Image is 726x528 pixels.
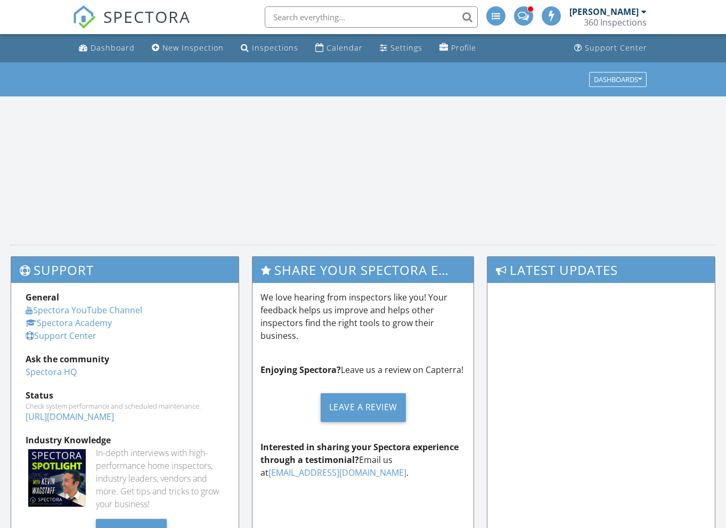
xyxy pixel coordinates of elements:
[11,257,239,283] h3: Support
[589,72,647,87] button: Dashboards
[103,5,191,28] span: SPECTORA
[321,393,406,422] div: Leave a Review
[435,38,480,58] a: Profile
[26,291,59,303] strong: General
[26,366,77,378] a: Spectora HQ
[26,304,142,316] a: Spectora YouTube Channel
[26,434,224,446] div: Industry Knowledge
[26,411,114,423] a: [URL][DOMAIN_NAME]
[268,467,406,478] a: [EMAIL_ADDRESS][DOMAIN_NAME]
[26,330,96,342] a: Support Center
[26,317,112,329] a: Spectora Academy
[72,14,191,37] a: SPECTORA
[252,257,474,283] h3: Share Your Spectora Experience
[148,38,228,58] a: New Inspection
[252,43,298,53] div: Inspections
[260,441,466,479] p: Email us at .
[162,43,224,53] div: New Inspection
[91,43,135,53] div: Dashboard
[327,43,363,53] div: Calendar
[584,17,647,28] div: 360 Inspections
[260,441,459,466] strong: Interested in sharing your Spectora experience through a testimonial?
[260,385,466,430] a: Leave a Review
[26,353,224,365] div: Ask the community
[260,363,466,376] p: Leave us a review on Capterra!
[260,364,341,376] strong: Enjoying Spectora?
[451,43,476,53] div: Profile
[28,449,86,507] img: Spectoraspolightmain
[26,402,224,410] div: Check system performance and scheduled maintenance.
[390,43,422,53] div: Settings
[265,6,478,28] input: Search everything...
[487,257,715,283] h3: Latest Updates
[236,38,303,58] a: Inspections
[594,76,642,83] div: Dashboards
[75,38,139,58] a: Dashboard
[376,38,427,58] a: Settings
[96,446,224,510] div: In-depth interviews with high-performance home inspectors, industry leaders, vendors and more. Ge...
[26,389,224,402] div: Status
[72,5,96,29] img: The Best Home Inspection Software - Spectora
[570,38,651,58] a: Support Center
[260,291,466,342] p: We love hearing from inspectors like you! Your feedback helps us improve and helps other inspecto...
[311,38,367,58] a: Calendar
[569,6,639,17] div: [PERSON_NAME]
[585,43,647,53] div: Support Center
